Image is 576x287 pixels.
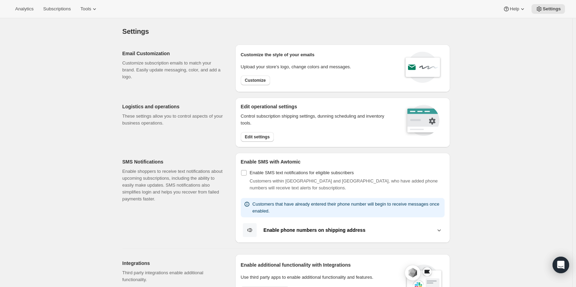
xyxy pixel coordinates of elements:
[241,132,274,142] button: Edit settings
[122,103,224,110] h2: Logistics and operations
[80,6,91,12] span: Tools
[241,223,445,237] button: Enable phone numbers on shipping address
[241,103,395,110] h2: Edit operational settings
[122,269,224,283] p: Third party integrations enable additional functionality.
[250,170,354,175] span: Enable SMS text notifications for eligible subscribers
[43,6,71,12] span: Subscriptions
[241,51,315,58] p: Customize the style of your emails
[122,50,224,57] h2: Email Customization
[510,6,519,12] span: Help
[11,4,38,14] button: Analytics
[532,4,565,14] button: Settings
[122,113,224,127] p: These settings allow you to control aspects of your business operations.
[122,28,149,35] span: Settings
[241,158,445,165] h2: Enable SMS with Awtomic
[543,6,561,12] span: Settings
[250,178,438,190] span: Customers within [GEOGRAPHIC_DATA] and [GEOGRAPHIC_DATA], who have added phone numbers will recei...
[252,201,442,215] p: Customers that have already entered their phone number will begin to receive messages once enabled.
[122,168,224,202] p: Enable shoppers to receive text notifications about upcoming subscriptions, including the ability...
[241,113,395,127] p: Control subscription shipping settings, dunning scheduling and inventory tools.
[264,227,366,233] b: Enable phone numbers on shipping address
[39,4,75,14] button: Subscriptions
[122,260,224,267] h2: Integrations
[241,274,398,281] p: Use third party apps to enable additional functionality and features.
[241,76,270,85] button: Customize
[122,158,224,165] h2: SMS Notifications
[245,134,270,140] span: Edit settings
[245,78,266,83] span: Customize
[76,4,102,14] button: Tools
[15,6,33,12] span: Analytics
[241,261,398,268] h2: Enable additional functionality with Integrations
[553,257,569,273] div: Open Intercom Messenger
[122,60,224,80] p: Customize subscription emails to match your brand. Easily update messaging, color, and add a logo.
[241,63,351,70] p: Upload your store’s logo, change colors and messages.
[499,4,530,14] button: Help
